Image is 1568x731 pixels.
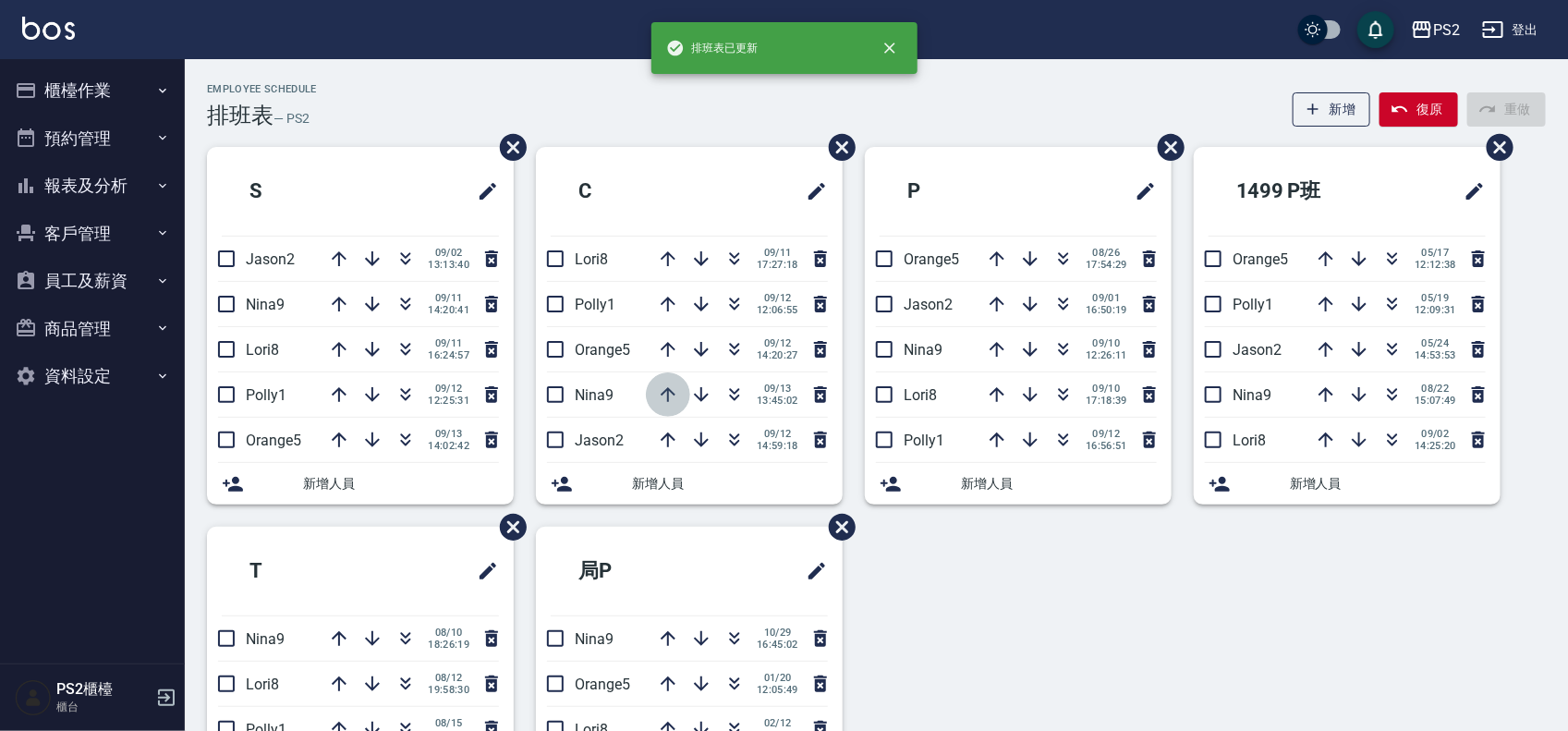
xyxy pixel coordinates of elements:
[757,639,798,651] span: 16:45:02
[1415,395,1456,407] span: 15:07:49
[1380,92,1458,127] button: 復原
[551,538,717,604] h2: 局P
[757,684,798,696] span: 12:05:49
[757,383,798,395] span: 09/13
[1233,386,1271,404] span: Nina9
[1415,349,1456,361] span: 14:53:53
[757,247,798,259] span: 09/11
[246,676,279,693] span: Lori8
[1293,92,1371,127] button: 新增
[1233,250,1288,268] span: Orange5
[428,292,469,304] span: 09/11
[1086,292,1127,304] span: 09/01
[757,440,798,452] span: 14:59:18
[428,639,469,651] span: 18:26:19
[575,630,614,648] span: Nina9
[428,383,469,395] span: 09/12
[575,676,630,693] span: Orange5
[273,109,310,128] h6: — PS2
[7,210,177,258] button: 客戶管理
[428,428,469,440] span: 09/13
[575,341,630,359] span: Orange5
[222,538,378,604] h2: T
[486,500,529,554] span: 刪除班表
[1124,169,1157,213] span: 修改班表的標題
[1086,247,1127,259] span: 08/26
[486,120,529,175] span: 刪除班表
[56,680,151,699] h5: PS2櫃檯
[56,699,151,715] p: 櫃台
[1415,247,1456,259] span: 05/17
[466,549,499,593] span: 修改班表的標題
[1415,292,1456,304] span: 05/19
[757,428,798,440] span: 09/12
[1473,120,1516,175] span: 刪除班表
[632,474,828,493] span: 新增人員
[1415,304,1456,316] span: 12:09:31
[428,337,469,349] span: 09/11
[865,463,1172,505] div: 新增人員
[1086,440,1127,452] span: 16:56:51
[1086,349,1127,361] span: 12:26:11
[7,67,177,115] button: 櫃檯作業
[7,305,177,353] button: 商品管理
[1415,440,1456,452] span: 14:25:20
[1086,259,1127,271] span: 17:54:29
[428,349,469,361] span: 16:24:57
[7,352,177,400] button: 資料設定
[246,341,279,359] span: Lori8
[904,341,942,359] span: Nina9
[757,717,798,729] span: 02/12
[428,304,469,316] span: 14:20:41
[207,463,514,505] div: 新增人員
[575,250,608,268] span: Lori8
[15,679,52,716] img: Person
[1086,337,1127,349] span: 09/10
[904,296,953,313] span: Jason2
[1086,428,1127,440] span: 09/12
[880,158,1036,225] h2: P
[869,28,910,68] button: close
[1144,120,1187,175] span: 刪除班表
[246,386,286,404] span: Polly1
[815,120,858,175] span: 刪除班表
[207,83,317,95] h2: Employee Schedule
[246,630,285,648] span: Nina9
[1086,395,1127,407] span: 17:18:39
[795,169,828,213] span: 修改班表的標題
[222,158,378,225] h2: S
[1086,383,1127,395] span: 09/10
[428,717,469,729] span: 08/15
[575,432,624,449] span: Jason2
[22,17,75,40] img: Logo
[904,250,959,268] span: Orange5
[428,684,469,696] span: 19:58:30
[1290,474,1486,493] span: 新增人員
[551,158,707,225] h2: C
[1415,428,1456,440] span: 09/02
[7,115,177,163] button: 預約管理
[1453,169,1486,213] span: 修改班表的標題
[1433,18,1460,42] div: PS2
[246,432,301,449] span: Orange5
[303,474,499,493] span: 新增人員
[1233,341,1282,359] span: Jason2
[575,386,614,404] span: Nina9
[1415,337,1456,349] span: 05/24
[428,672,469,684] span: 08/12
[757,627,798,639] span: 10/29
[207,103,273,128] h3: 排班表
[428,440,469,452] span: 14:02:42
[815,500,858,554] span: 刪除班表
[428,395,469,407] span: 12:25:31
[757,395,798,407] span: 13:45:02
[757,337,798,349] span: 09/12
[795,549,828,593] span: 修改班表的標題
[1404,11,1467,49] button: PS2
[7,162,177,210] button: 報表及分析
[428,259,469,271] span: 13:13:40
[7,257,177,305] button: 員工及薪資
[757,304,798,316] span: 12:06:55
[1415,259,1456,271] span: 12:12:38
[757,292,798,304] span: 09/12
